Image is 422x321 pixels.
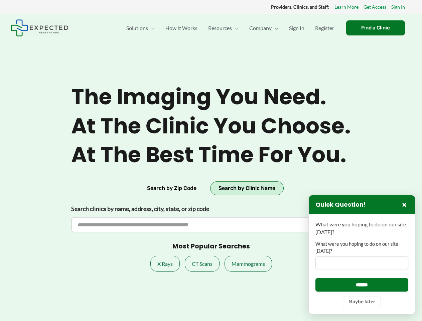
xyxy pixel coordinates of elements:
[315,241,408,254] label: What were you hoping to do on our site [DATE]?
[315,201,366,209] h3: Quick Question!
[121,16,160,40] a: SolutionsMenu Toggle
[244,16,284,40] a: CompanyMenu Toggle
[364,3,386,11] a: Get Access
[249,16,272,40] span: Company
[315,221,408,236] p: What were you hoping to do on our site [DATE]?
[272,16,278,40] span: Menu Toggle
[165,16,197,40] span: How It Works
[225,256,272,272] a: Mammograms
[271,4,329,10] strong: Providers, Clinics, and Staff:
[139,181,205,195] button: Search by Zip Code
[11,19,68,36] img: Expected Healthcare Logo - side, dark font, small
[210,181,284,195] button: Search by Clinic Name
[208,16,232,40] span: Resources
[400,201,408,209] button: Close
[391,3,405,11] a: Sign In
[71,142,351,168] span: At the best time for you.
[346,20,405,35] a: Find a Clinic
[71,113,351,139] span: At the clinic you choose.
[71,84,351,110] span: The imaging you need.
[203,16,244,40] a: ResourcesMenu Toggle
[232,16,239,40] span: Menu Toggle
[185,256,220,272] a: CT Scans
[150,256,180,272] a: X Rays
[160,16,203,40] a: How It Works
[126,16,148,40] span: Solutions
[334,3,359,11] a: Learn More
[343,297,381,307] button: Maybe later
[284,16,310,40] a: Sign In
[121,16,339,40] nav: Primary Site Navigation
[289,16,304,40] span: Sign In
[315,16,334,40] span: Register
[148,16,155,40] span: Menu Toggle
[310,16,339,40] a: Register
[172,242,250,251] h3: Most Popular Searches
[71,203,338,214] label: Search clinics by name, address, city, state, or zip code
